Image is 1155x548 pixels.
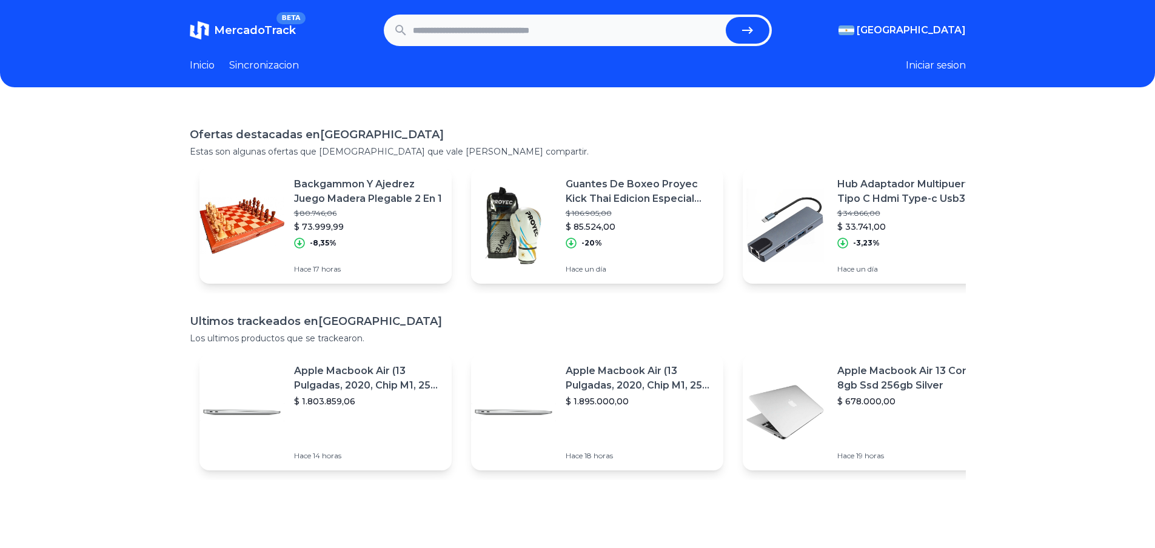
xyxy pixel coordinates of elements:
a: Inicio [190,58,215,73]
span: MercadoTrack [214,24,296,37]
img: Featured image [199,183,284,268]
p: $ 106.905,00 [566,209,714,218]
a: Featured imageApple Macbook Air (13 Pulgadas, 2020, Chip M1, 256 Gb De Ssd, 8 Gb De Ram) - Plata$... [471,354,723,470]
img: Featured image [471,370,556,455]
p: $ 1.803.859,06 [294,395,442,407]
p: Guantes De Boxeo Proyec Kick Thai Edicion Especial [GEOGRAPHIC_DATA] [566,177,714,206]
img: Argentina [839,25,854,35]
p: Hace 17 horas [294,264,442,274]
p: Apple Macbook Air (13 Pulgadas, 2020, Chip M1, 256 Gb De Ssd, 8 Gb De Ram) - Plata [294,364,442,393]
p: $ 73.999,99 [294,221,442,233]
p: -3,23% [853,238,880,248]
h1: Ofertas destacadas en [GEOGRAPHIC_DATA] [190,126,966,143]
p: Backgammon Y Ajedrez Juego Madera Plegable 2 En 1 [294,177,442,206]
p: Hace un día [837,264,985,274]
p: Hace un día [566,264,714,274]
span: [GEOGRAPHIC_DATA] [857,23,966,38]
p: Apple Macbook Air (13 Pulgadas, 2020, Chip M1, 256 Gb De Ssd, 8 Gb De Ram) - Plata [566,364,714,393]
p: $ 1.895.000,00 [566,395,714,407]
img: Featured image [199,370,284,455]
p: $ 85.524,00 [566,221,714,233]
p: $ 33.741,00 [837,221,985,233]
img: MercadoTrack [190,21,209,40]
p: Apple Macbook Air 13 Core I5 8gb Ssd 256gb Silver [837,364,985,393]
a: MercadoTrackBETA [190,21,296,40]
a: Featured imageBackgammon Y Ajedrez Juego Madera Plegable 2 En 1$ 80.746,06$ 73.999,99-8,35%Hace 1... [199,167,452,284]
h1: Ultimos trackeados en [GEOGRAPHIC_DATA] [190,313,966,330]
p: -8,35% [310,238,336,248]
img: Featured image [743,370,828,455]
p: Los ultimos productos que se trackearon. [190,332,966,344]
p: -20% [581,238,602,248]
p: Hace 18 horas [566,451,714,461]
a: Sincronizacion [229,58,299,73]
span: BETA [276,12,305,24]
img: Featured image [743,183,828,268]
p: $ 678.000,00 [837,395,985,407]
button: [GEOGRAPHIC_DATA] [839,23,966,38]
p: Hub Adaptador Multipuerto Tipo C Hdmi Type-c Usb3.0 Rj45 [837,177,985,206]
p: $ 80.746,06 [294,209,442,218]
a: Featured imageHub Adaptador Multipuerto Tipo C Hdmi Type-c Usb3.0 Rj45$ 34.866,00$ 33.741,00-3,23... [743,167,995,284]
p: Hace 19 horas [837,451,985,461]
a: Featured imageApple Macbook Air (13 Pulgadas, 2020, Chip M1, 256 Gb De Ssd, 8 Gb De Ram) - Plata$... [199,354,452,470]
button: Iniciar sesion [906,58,966,73]
p: Estas son algunas ofertas que [DEMOGRAPHIC_DATA] que vale [PERSON_NAME] compartir. [190,145,966,158]
p: Hace 14 horas [294,451,442,461]
a: Featured imageGuantes De Boxeo Proyec Kick Thai Edicion Especial [GEOGRAPHIC_DATA]$ 106.905,00$ 8... [471,167,723,284]
a: Featured imageApple Macbook Air 13 Core I5 8gb Ssd 256gb Silver$ 678.000,00Hace 19 horas [743,354,995,470]
img: Featured image [471,183,556,268]
p: $ 34.866,00 [837,209,985,218]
